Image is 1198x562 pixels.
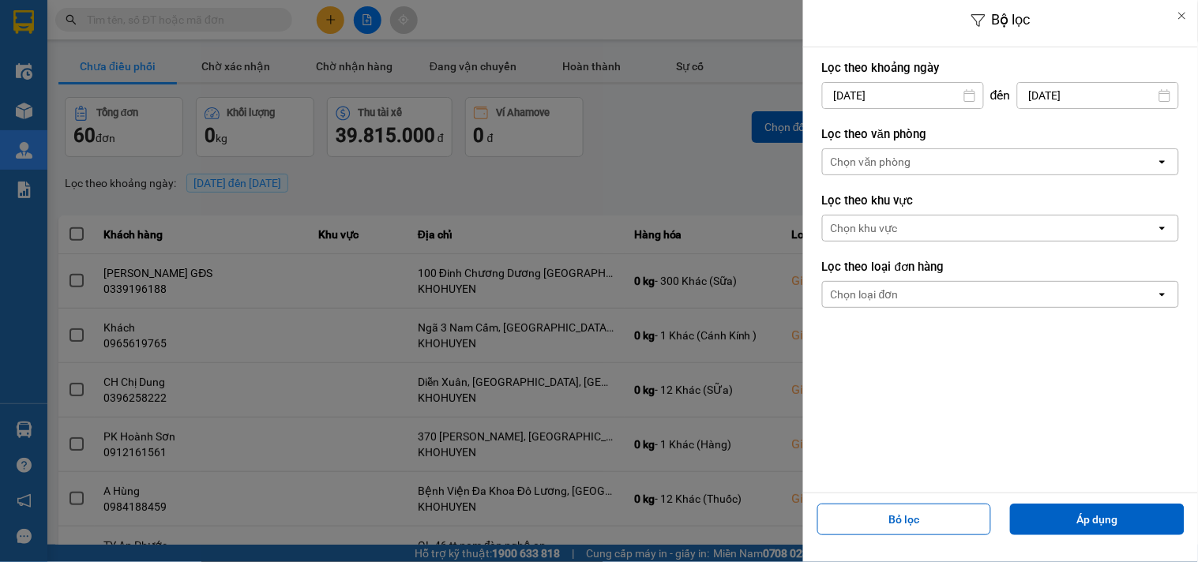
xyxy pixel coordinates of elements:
svg: open [1156,222,1169,234]
label: Lọc theo khoảng ngày [822,60,1179,76]
button: Bỏ lọc [817,504,992,535]
label: Lọc theo khu vực [822,193,1179,208]
div: Chọn loại đơn [831,287,899,302]
div: đến [984,88,1017,103]
input: Select a date. [823,83,983,108]
div: Chọn văn phòng [831,154,911,170]
label: Lọc theo loại đơn hàng [822,259,1179,275]
input: Select a date. [1018,83,1178,108]
label: Lọc theo văn phòng [822,126,1179,142]
button: Áp dụng [1010,504,1185,535]
svg: open [1156,288,1169,301]
svg: open [1156,155,1169,168]
div: Chọn khu vực [831,220,898,236]
span: Bộ lọc [992,11,1031,28]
